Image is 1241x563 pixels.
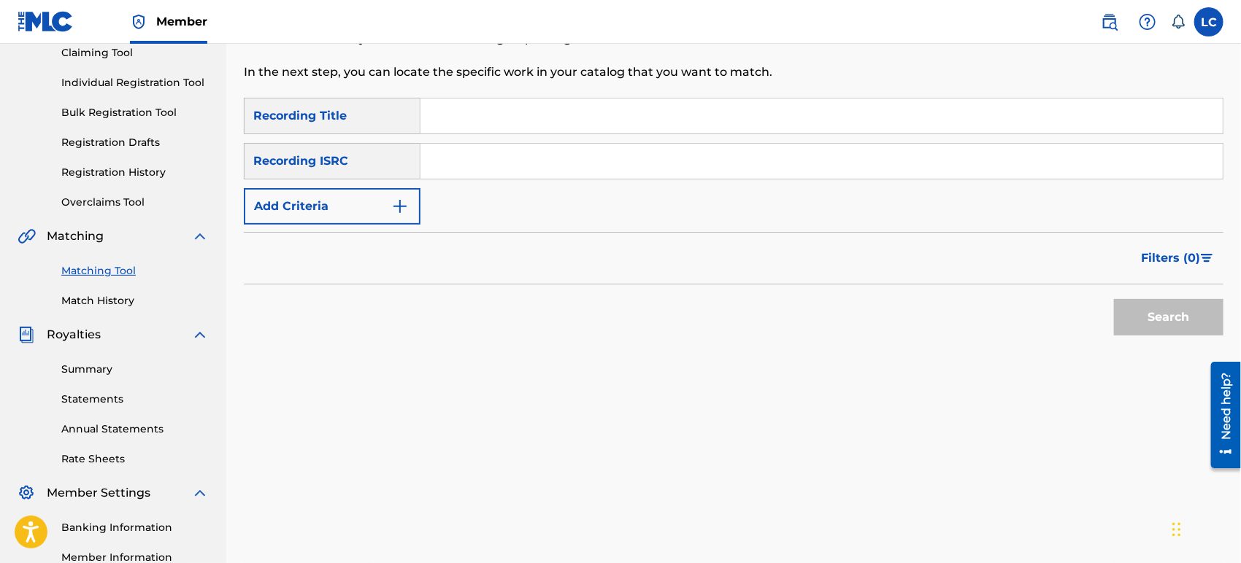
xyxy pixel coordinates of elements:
img: 9d2ae6d4665cec9f34b9.svg [391,198,409,215]
a: Matching Tool [61,263,209,279]
span: Member [156,13,207,30]
a: Rate Sheets [61,451,209,467]
a: Summary [61,362,209,377]
img: Matching [18,228,36,245]
a: Individual Registration Tool [61,75,209,90]
form: Search Form [244,98,1223,343]
p: In the next step, you can locate the specific work in your catalog that you want to match. [244,63,998,81]
button: Filters (0) [1132,240,1223,276]
a: Annual Statements [61,422,209,437]
a: Registration History [61,165,209,180]
img: MLC Logo [18,11,74,32]
a: Registration Drafts [61,135,209,150]
img: expand [191,228,209,245]
a: Banking Information [61,520,209,535]
div: Drag [1172,508,1181,551]
a: Public Search [1095,7,1124,36]
img: search [1101,13,1118,31]
span: Matching [47,228,104,245]
span: Member Settings [47,484,150,502]
button: Add Criteria [244,188,420,225]
a: Claiming Tool [61,45,209,61]
div: Help [1133,7,1162,36]
img: help [1139,13,1156,31]
iframe: Resource Center [1200,356,1241,473]
a: Statements [61,392,209,407]
div: Notifications [1171,15,1186,29]
img: expand [191,326,209,343]
img: Top Rightsholder [130,13,147,31]
img: Member Settings [18,484,35,502]
div: User Menu [1194,7,1223,36]
img: filter [1201,254,1213,263]
span: Royalties [47,326,101,343]
a: Overclaims Tool [61,195,209,210]
a: Match History [61,293,209,308]
iframe: Chat Widget [1168,493,1241,563]
span: Filters ( 0 ) [1141,249,1200,267]
img: expand [191,484,209,502]
img: Royalties [18,326,35,343]
a: Bulk Registration Tool [61,105,209,120]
